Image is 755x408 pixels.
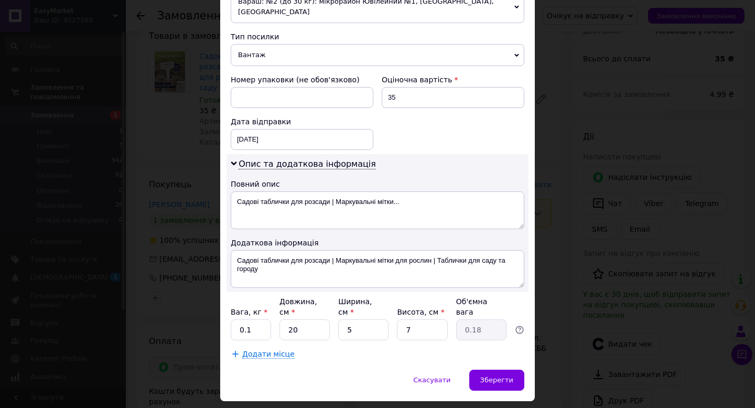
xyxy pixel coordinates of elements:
[480,376,513,384] span: Зберегти
[413,376,450,384] span: Скасувати
[338,297,372,316] label: Ширина, см
[231,33,279,41] span: Тип посилки
[397,308,444,316] label: Висота, см
[231,238,524,248] div: Додаткова інформація
[231,44,524,66] span: Вантаж
[231,116,373,127] div: Дата відправки
[239,159,376,169] span: Опис та додаткова інформація
[382,74,524,85] div: Оціночна вартість
[456,296,506,317] div: Об'ємна вага
[231,308,267,316] label: Вага, кг
[242,350,295,359] span: Додати місце
[231,191,524,229] textarea: Садові таблички для розсади | Маркувальні мітки...
[231,250,524,288] textarea: Садові таблички для розсади | Маркувальні мітки для рослин | Таблички для саду та городу
[279,297,317,316] label: Довжина, см
[231,179,524,189] div: Повний опис
[231,74,373,85] div: Номер упаковки (не обов'язково)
